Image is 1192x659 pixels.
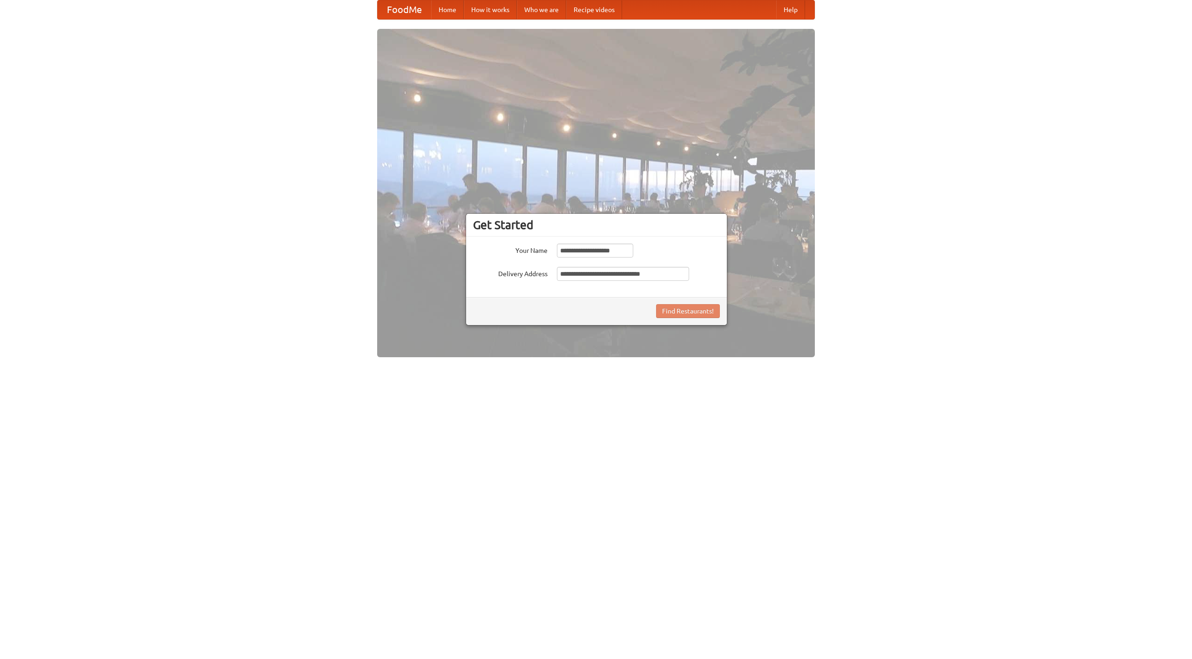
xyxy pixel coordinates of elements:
a: Help [776,0,805,19]
button: Find Restaurants! [656,304,720,318]
a: How it works [464,0,517,19]
label: Your Name [473,244,548,255]
h3: Get Started [473,218,720,232]
label: Delivery Address [473,267,548,279]
a: Who we are [517,0,566,19]
a: Home [431,0,464,19]
a: FoodMe [378,0,431,19]
a: Recipe videos [566,0,622,19]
